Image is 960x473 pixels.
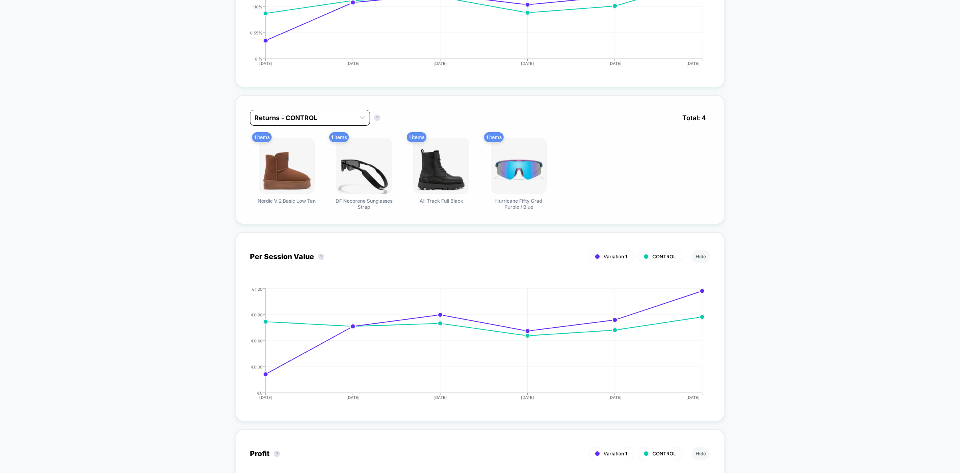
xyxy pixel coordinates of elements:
[259,395,272,400] tspan: [DATE]
[259,138,315,194] img: Nordic V.2 Basic Low Tan
[329,132,349,142] span: 1 items
[692,447,710,460] button: Hide
[521,61,534,66] tspan: [DATE]
[251,338,262,343] tspan: €0.60
[521,395,534,400] tspan: [DATE]
[686,395,700,400] tspan: [DATE]
[251,364,262,369] tspan: €0.30
[678,110,710,126] span: Total: 4
[257,390,262,395] tspan: €0
[686,61,700,66] tspan: [DATE]
[336,138,392,194] img: DF Neoprene Sunglasses Strap
[252,4,262,9] tspan: 1.10%
[604,254,627,260] span: Variation 1
[434,395,447,400] tspan: [DATE]
[652,451,676,457] span: CONTROL
[420,198,463,204] span: All Track Full Black
[274,451,280,457] button: ?
[251,312,262,317] tspan: €0.90
[434,61,447,66] tspan: [DATE]
[252,132,272,142] span: 1 items
[259,61,272,66] tspan: [DATE]
[346,395,360,400] tspan: [DATE]
[407,132,426,142] span: 1 items
[334,198,394,210] span: DF Neoprene Sunglasses Strap
[604,451,627,457] span: Variation 1
[413,138,469,194] img: All Track Full Black
[242,287,702,407] div: PER_SESSION_VALUE
[491,138,547,194] img: Hurricane Fifty Grad Purple / Blue
[250,30,262,35] tspan: 0.55%
[608,61,622,66] tspan: [DATE]
[255,56,262,61] tspan: 0 %
[346,61,360,66] tspan: [DATE]
[608,395,622,400] tspan: [DATE]
[489,198,549,210] span: Hurricane Fifty Grad Purple / Blue
[258,198,316,204] span: Nordic V.2 Basic Low Tan
[252,286,262,291] tspan: €1.20
[484,132,504,142] span: 1 items
[652,254,676,260] span: CONTROL
[318,254,324,260] button: ?
[374,115,380,121] button: ?
[692,250,710,263] button: Hide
